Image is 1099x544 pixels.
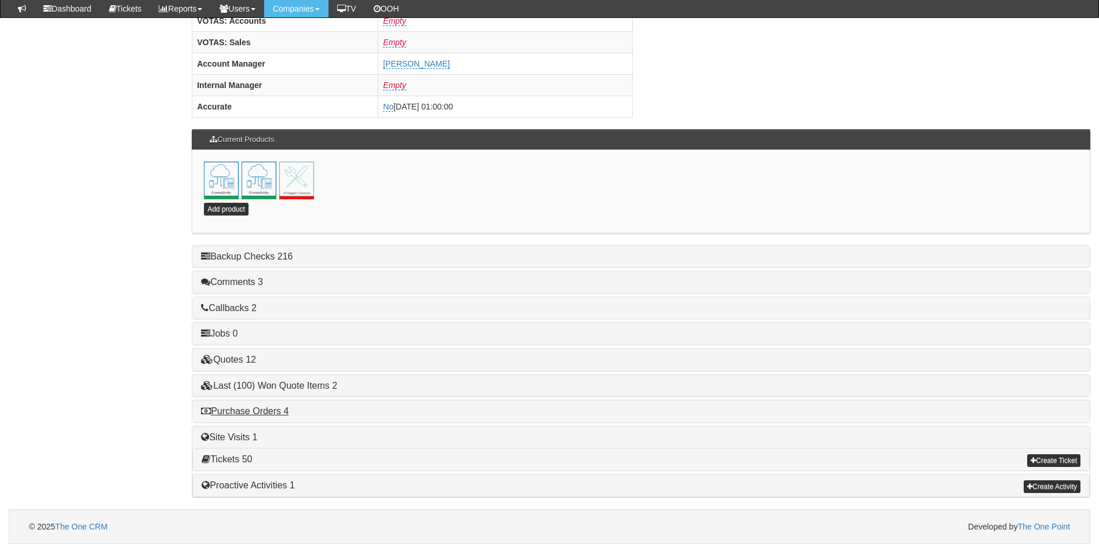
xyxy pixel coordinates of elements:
a: The One CRM [55,522,107,531]
th: Account Manager [192,53,378,74]
a: The One Point [1018,522,1070,531]
a: Purchase Orders 4 [201,406,289,416]
a: Jobs 0 [201,328,238,338]
a: [PERSON_NAME] [383,59,450,69]
a: Callbacks 2 [201,303,257,313]
a: Proactive Activities 1 [202,480,295,490]
a: No [383,102,393,112]
th: VOTAS: Sales [192,31,378,53]
a: Create Ticket [1027,454,1080,467]
a: Empty [383,38,406,48]
a: Backup Checks 216 [201,251,293,261]
a: commUNITY<br> No from date <br> No to date [204,162,239,196]
span: © 2025 [29,522,108,531]
th: Accurate [192,96,378,117]
a: Add product [204,203,249,216]
a: Empty [383,81,406,90]
a: Quotes 12 [201,355,256,364]
span: Developed by [968,521,1070,532]
a: Office 365 (02)<br> 29th Mar 2017 <br> 29th Mar 2019 [242,162,276,196]
img: community.png [204,162,239,196]
a: Create Activity [1024,480,1080,493]
a: Empty [383,16,406,26]
a: IT Support Contract<br> No from date <br> 1st Jun 2018 [279,162,314,196]
a: Last (100) Won Quote Items 2 [201,381,337,390]
td: [DATE] 01:00:00 [378,96,632,117]
th: Internal Manager [192,74,378,96]
a: Tickets 50 [202,454,252,464]
th: VOTAS: Accounts [192,10,378,31]
a: Comments 3 [201,277,263,287]
h3: Current Products [204,130,280,149]
img: community.png [242,162,276,196]
a: Site Visits 1 [201,432,257,442]
img: it-support-contract.png [279,162,314,196]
